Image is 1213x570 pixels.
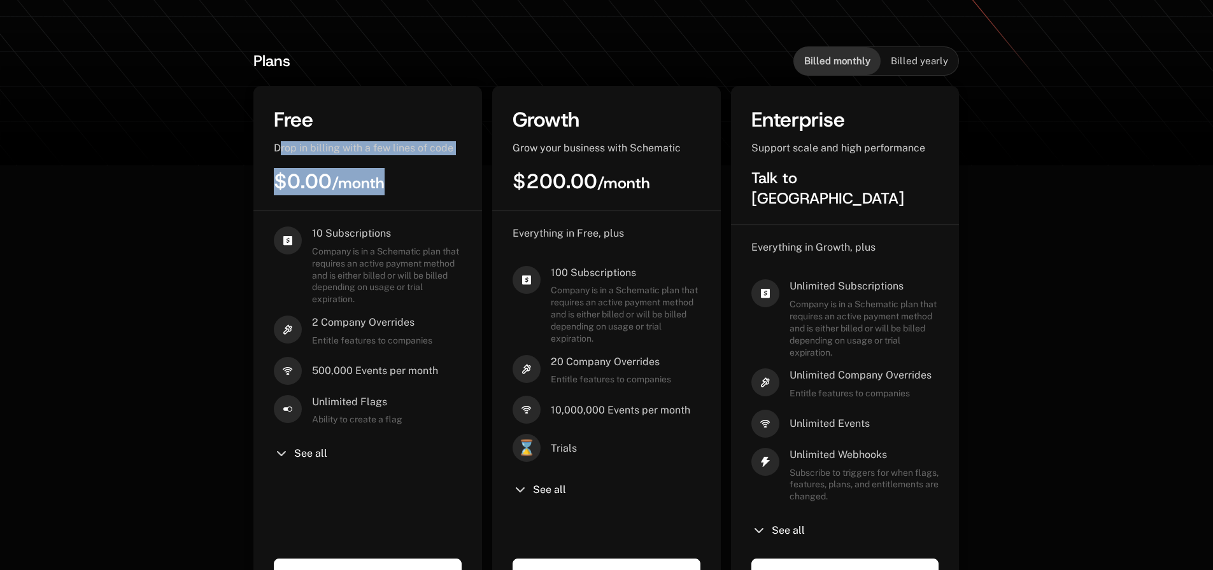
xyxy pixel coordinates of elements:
[790,467,939,503] span: Subscribe to triggers for when flags, features, plans, and entitlements are changed.
[274,316,302,344] i: hammer
[274,106,313,133] span: Free
[751,523,767,538] i: chevron-down
[274,226,302,254] i: cashapp
[551,266,700,280] span: 100 Subscriptions
[790,417,870,431] span: Unlimited Events
[332,173,385,193] sub: / month
[751,368,779,396] i: hammer
[513,227,624,239] span: Everything in Free, plus
[790,387,932,400] span: Entitle features to companies
[804,55,870,67] span: Billed monthly
[513,482,528,497] i: chevron-down
[551,441,577,455] span: Trials
[312,316,432,330] span: 2 Company Overrides
[294,448,327,459] span: See all
[751,241,876,253] span: Everything in Growth, plus
[513,266,541,294] i: cashapp
[513,142,681,154] span: Grow your business with Schematic
[772,525,805,536] span: See all
[253,51,290,71] span: Plans
[274,168,385,195] span: $0.00
[312,246,462,305] span: Company is in a Schematic plan that requires an active payment method and is either billed or wil...
[533,485,566,495] span: See all
[790,279,939,293] span: Unlimited Subscriptions
[790,368,932,382] span: Unlimited Company Overrides
[274,142,453,154] span: Drop in billing with a few lines of code
[551,403,690,417] span: 10,000,000 Events per month
[274,395,302,423] i: boolean-on
[513,355,541,383] i: hammer
[513,396,541,424] i: signal
[790,298,939,358] span: Company is in a Schematic plan that requires an active payment method and is either billed or wil...
[312,414,402,426] span: Ability to create a flag
[751,168,904,209] span: Talk to [GEOGRAPHIC_DATA]
[751,448,779,476] i: thunder
[751,106,845,133] span: Enterprise
[597,173,650,193] sub: / month
[551,373,671,386] span: Entitle features to companies
[751,410,779,438] i: signal
[513,168,650,195] span: $200.00
[751,279,779,307] i: cashapp
[513,434,541,462] span: ⌛
[790,448,939,462] span: Unlimited Webhooks
[312,226,462,240] span: 10 Subscriptions
[751,142,925,154] span: Support scale and high performance
[312,395,402,409] span: Unlimited Flags
[312,364,438,378] span: 500,000 Events per month
[312,335,432,347] span: Entitle features to companies
[551,355,671,369] span: 20 Company Overrides
[891,55,948,67] span: Billed yearly
[513,106,579,133] span: Growth
[274,357,302,385] i: signal
[274,446,289,461] i: chevron-down
[551,284,700,344] span: Company is in a Schematic plan that requires an active payment method and is either billed or wil...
